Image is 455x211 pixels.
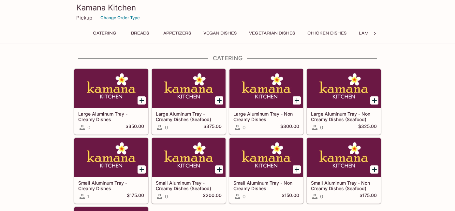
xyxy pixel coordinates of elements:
[229,69,303,134] a: Large Aluminum Tray - Non Creamy Dishes0$300.00
[355,29,392,38] button: Lamb Dishes
[125,29,154,38] button: Breads
[307,138,381,177] div: Small Aluminum Tray - Non Creamy Dishes (Seafood)
[229,69,303,108] div: Large Aluminum Tray - Non Creamy Dishes
[156,180,222,191] h5: Small Aluminum Tray - Creamy Dishes (Seafood)
[87,193,89,200] span: 1
[89,29,120,38] button: Catering
[97,13,143,23] button: Change Order Type
[245,29,299,38] button: Vegetarian Dishes
[76,15,92,21] p: Pickup
[311,111,377,122] h5: Large Aluminum Tray - Non Creamy Dishes (Seafood)
[203,192,222,200] h5: $200.00
[138,96,146,105] button: Add Large Aluminum Tray - Creamy Dishes
[156,111,222,122] h5: Large Aluminum Tray - Creamy Dishes (Seafood)
[233,180,299,191] h5: Small Aluminum Tray - Non Creamy Dishes
[200,29,240,38] button: Vegan Dishes
[125,123,144,131] h5: $350.00
[138,165,146,174] button: Add Small Aluminum Tray - Creamy Dishes
[165,193,168,200] span: 0
[280,123,299,131] h5: $300.00
[165,124,168,131] span: 0
[78,111,144,122] h5: Large Aluminum Tray - Creamy Dishes
[304,29,350,38] button: Chicken Dishes
[242,124,245,131] span: 0
[76,3,379,13] h3: Kamana Kitchen
[293,96,301,105] button: Add Large Aluminum Tray - Non Creamy Dishes
[215,165,223,174] button: Add Small Aluminum Tray - Creamy Dishes (Seafood)
[370,96,378,105] button: Add Large Aluminum Tray - Non Creamy Dishes (Seafood)
[370,165,378,174] button: Add Small Aluminum Tray - Non Creamy Dishes (Seafood)
[360,192,377,200] h5: $175.00
[78,180,144,191] h5: Small Aluminum Tray - Creamy Dishes
[242,193,245,200] span: 0
[293,165,301,174] button: Add Small Aluminum Tray - Non Creamy Dishes
[74,69,148,134] a: Large Aluminum Tray - Creamy Dishes0$350.00
[203,123,222,131] h5: $375.00
[307,69,381,108] div: Large Aluminum Tray - Non Creamy Dishes (Seafood)
[127,192,144,200] h5: $175.00
[160,29,195,38] button: Appetizers
[311,180,377,191] h5: Small Aluminum Tray - Non Creamy Dishes (Seafood)
[358,123,377,131] h5: $325.00
[320,124,323,131] span: 0
[229,138,303,204] a: Small Aluminum Tray - Non Creamy Dishes0$150.00
[74,69,148,108] div: Large Aluminum Tray - Creamy Dishes
[74,55,381,62] h4: Catering
[152,69,226,108] div: Large Aluminum Tray - Creamy Dishes (Seafood)
[74,138,148,177] div: Small Aluminum Tray - Creamy Dishes
[215,96,223,105] button: Add Large Aluminum Tray - Creamy Dishes (Seafood)
[152,138,226,204] a: Small Aluminum Tray - Creamy Dishes (Seafood)0$200.00
[229,138,303,177] div: Small Aluminum Tray - Non Creamy Dishes
[320,193,323,200] span: 0
[74,138,148,204] a: Small Aluminum Tray - Creamy Dishes1$175.00
[307,69,381,134] a: Large Aluminum Tray - Non Creamy Dishes (Seafood)0$325.00
[87,124,90,131] span: 0
[152,69,226,134] a: Large Aluminum Tray - Creamy Dishes (Seafood)0$375.00
[307,138,381,204] a: Small Aluminum Tray - Non Creamy Dishes (Seafood)0$175.00
[152,138,226,177] div: Small Aluminum Tray - Creamy Dishes (Seafood)
[282,192,299,200] h5: $150.00
[233,111,299,122] h5: Large Aluminum Tray - Non Creamy Dishes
